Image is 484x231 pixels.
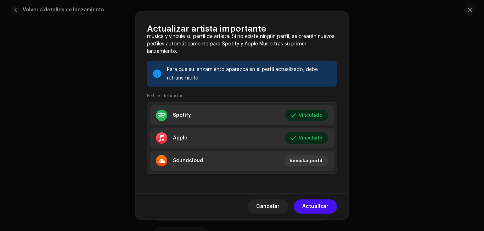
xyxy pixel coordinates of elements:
[294,199,337,214] button: Actualizar
[147,23,266,34] span: Actualizar artista importante
[173,112,191,118] div: Spotify
[299,131,322,145] span: Vinculado
[147,26,337,55] p: Seleccione los servicios usados previamente por el (la) artista para distribuir su música y vincu...
[285,110,328,121] button: Vinculado
[299,108,322,122] span: Vinculado
[302,199,328,214] span: Actualizar
[147,92,183,99] small: Perfiles de artistas
[256,199,280,214] span: Cancelar
[248,199,288,214] button: Cancelar
[284,155,328,166] button: Vincular perfil
[285,132,328,144] button: Vinculado
[289,154,322,168] span: Vincular perfil
[167,65,331,82] div: Para que su lanzamiento aparezca en el perfil actualizado, debe retransmitirlo
[173,158,203,164] div: Soundcloud
[173,135,187,141] div: Apple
